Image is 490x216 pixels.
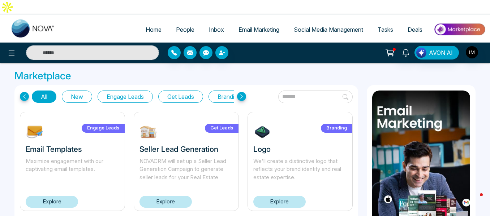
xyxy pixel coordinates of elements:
img: NOmgJ1742393483.jpg [26,123,44,141]
a: Home [138,23,169,36]
span: People [176,26,194,33]
button: Engage Leads [98,91,153,103]
a: Tasks [370,23,400,36]
button: New [62,91,92,103]
span: Tasks [378,26,393,33]
a: People [169,23,202,36]
img: 7tHiu1732304639.jpg [253,123,271,141]
a: Inbox [202,23,231,36]
span: Inbox [209,26,224,33]
p: NOVACRM will set up a Seller Lead Generation Campaign to generate seller leads for your Real Estate [139,157,233,182]
h3: Seller Lead Generation [139,145,233,154]
a: Explore [26,196,78,208]
a: Social Media Management [287,23,370,36]
iframe: Intercom live chat [465,191,483,209]
p: Maximize engagement with our captivating email templates. [26,157,119,182]
button: Get Leads [158,91,203,103]
a: Explore [139,196,192,208]
span: Email Marketing [238,26,279,33]
label: Branding [321,124,352,133]
p: We'll create a distinctive logo that reflects your brand identity and real estate expertise. [253,157,347,182]
button: Branding [209,91,250,103]
span: Deals [408,26,422,33]
a: Deals [400,23,430,36]
img: Nova CRM Logo [12,19,55,38]
button: All [32,91,56,103]
a: Explore [253,196,306,208]
button: AVON AI [414,46,459,59]
span: AVON AI [429,48,453,57]
span: Social Media Management [294,26,363,33]
h3: Logo [253,145,347,154]
h3: Email Templates [26,145,119,154]
img: User Avatar [466,46,478,58]
img: Lead Flow [416,48,426,58]
span: Home [146,26,162,33]
img: Market-place.gif [433,21,486,38]
label: Engage Leads [82,124,125,133]
a: Email Marketing [231,23,287,36]
label: Get Leads [205,124,238,133]
h3: Marketplace [14,70,476,82]
img: W9EOY1739212645.jpg [139,123,158,141]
